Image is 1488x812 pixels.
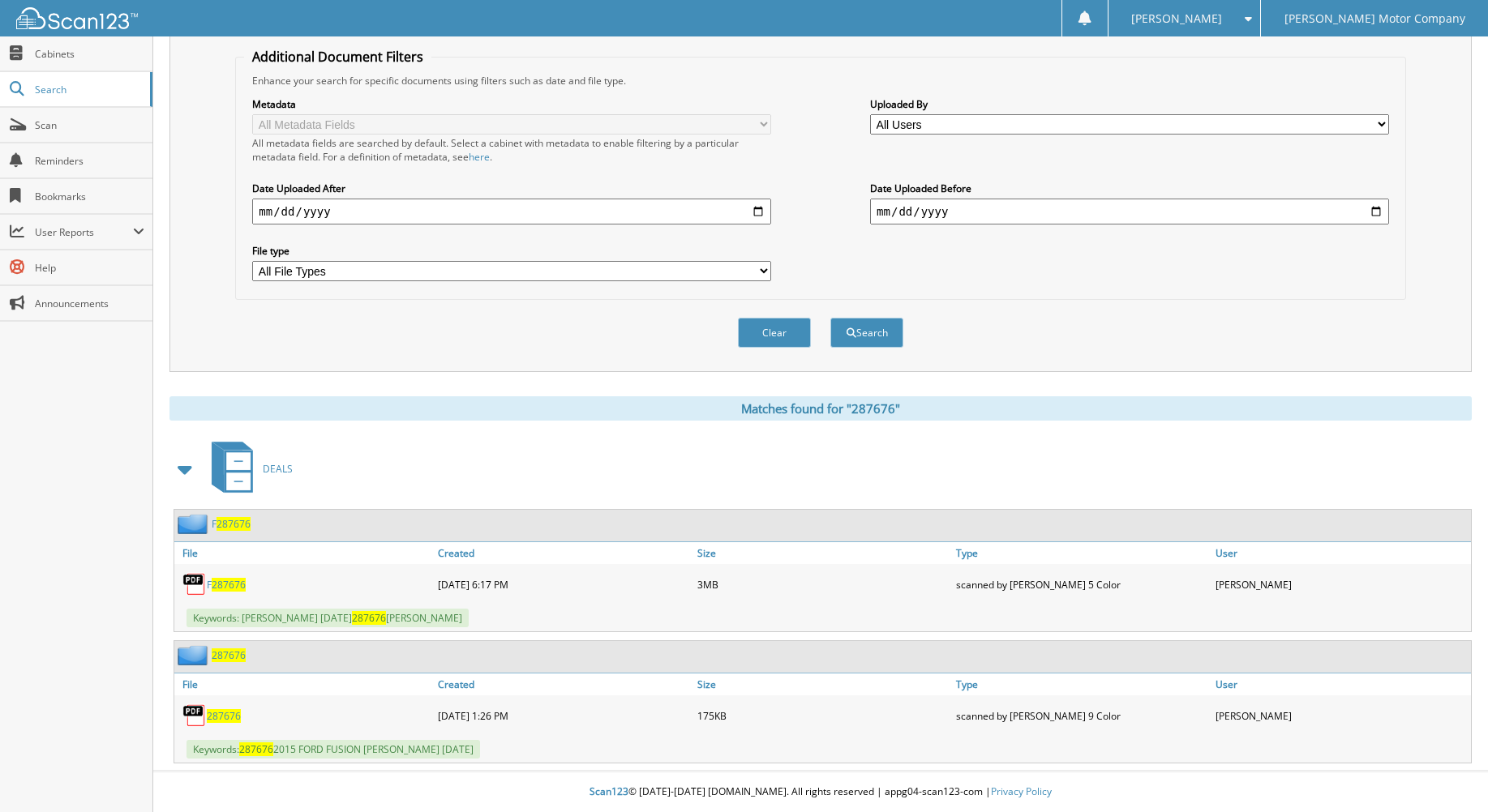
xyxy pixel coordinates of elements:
span: Scan [35,118,144,132]
input: start [252,199,771,224]
a: User [1211,673,1471,695]
img: folder2.png [178,514,212,534]
a: 287676 [212,648,246,662]
a: DEALS [202,437,293,501]
label: Date Uploaded Before [870,182,1389,195]
span: User Reports [35,225,133,239]
div: [DATE] 6:17 PM [434,568,693,600]
div: 3MB [693,568,953,600]
div: scanned by [PERSON_NAME] 5 Color [952,568,1211,600]
span: Cabinets [35,47,144,61]
div: [DATE] 1:26 PM [434,699,693,732]
div: All metadata fields are searched by default. Select a cabinet with metadata to enable filtering b... [252,136,771,164]
img: scan123-logo-white.svg [16,7,138,29]
input: end [870,199,1389,224]
a: Created [434,542,693,564]
span: 287676 [352,611,386,625]
img: PDF.png [182,572,207,596]
span: Keywords: 2015 FORD FUSION [PERSON_NAME] [DATE] [187,740,480,759]
span: Announcements [35,297,144,310]
a: File [174,542,434,564]
a: Size [693,542,953,564]
span: [PERSON_NAME] Motor Company [1284,14,1465,24]
span: [PERSON_NAME] [1131,14,1222,24]
div: scanned by [PERSON_NAME] 9 Color [952,699,1211,732]
label: Metadata [252,97,771,111]
div: Enhance your search for specific documents using filters such as date and file type. [244,74,1396,88]
button: Search [830,318,903,348]
button: Clear [738,318,811,348]
label: Date Uploaded After [252,182,771,195]
span: 287676 [217,517,251,531]
div: © [DATE]-[DATE] [DOMAIN_NAME]. All rights reserved | appg04-scan123-com | [153,772,1488,812]
img: PDF.png [182,703,207,728]
span: DEALS [263,462,293,476]
a: Type [952,542,1211,564]
div: [PERSON_NAME] [1211,568,1471,600]
span: Search [35,83,142,96]
div: [PERSON_NAME] [1211,699,1471,732]
a: F287676 [212,517,251,531]
a: Type [952,673,1211,695]
iframe: Chat Widget [1407,734,1488,812]
span: 287676 [239,742,273,756]
a: File [174,673,434,695]
img: folder2.png [178,645,212,665]
span: Help [35,261,144,275]
span: Scan123 [590,784,628,798]
span: 287676 [212,578,246,592]
a: 287676 [207,709,241,723]
a: Privacy Policy [991,784,1052,798]
legend: Additional Document Filters [244,48,431,66]
span: Bookmarks [35,190,144,203]
label: Uploaded By [870,97,1389,111]
div: Matches found for "287676" [169,396,1472,421]
a: Created [434,673,693,695]
span: Keywords: [PERSON_NAME] [DATE] [PERSON_NAME] [187,609,469,627]
a: User [1211,542,1471,564]
div: 175KB [693,699,953,732]
label: File type [252,244,771,258]
a: F287676 [207,578,246,592]
a: Size [693,673,953,695]
a: here [469,150,490,164]
span: Reminders [35,154,144,168]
